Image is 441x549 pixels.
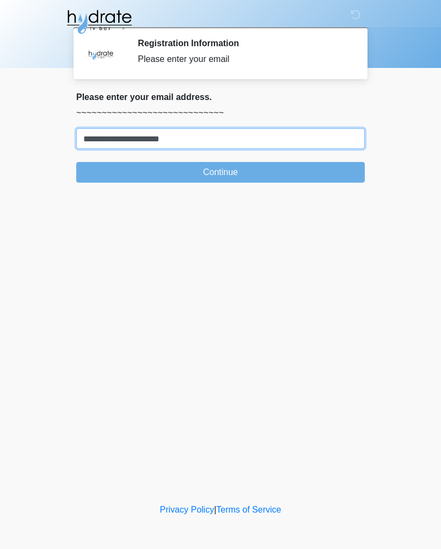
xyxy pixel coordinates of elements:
a: Terms of Service [216,505,281,514]
div: Please enter your email [138,53,348,66]
h2: Please enter your email address. [76,92,365,102]
a: | [214,505,216,514]
a: Privacy Policy [160,505,215,514]
img: Hydrate IV Bar - Fort Collins Logo [65,8,133,35]
p: ~~~~~~~~~~~~~~~~~~~~~~~~~~~~~ [76,107,365,120]
img: Agent Avatar [84,38,117,71]
button: Continue [76,162,365,183]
